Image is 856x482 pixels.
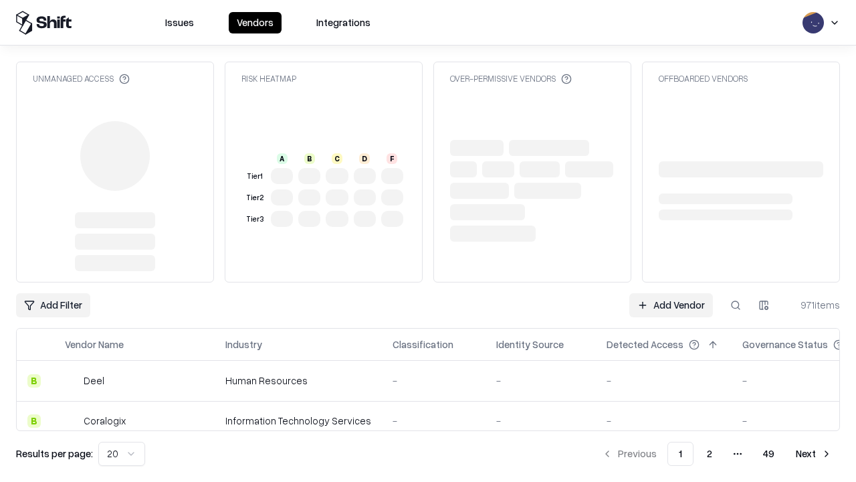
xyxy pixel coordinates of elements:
div: Detected Access [607,337,683,351]
button: 1 [667,442,693,466]
button: Issues [157,12,202,33]
div: F [387,153,397,164]
div: C [332,153,342,164]
img: Coralogix [65,414,78,428]
div: B [27,374,41,388]
div: Tier 3 [244,214,265,225]
div: Information Technology Services [225,414,371,428]
div: Tier 1 [244,171,265,182]
div: 971 items [786,298,840,312]
div: Tier 2 [244,192,265,204]
button: Vendors [229,12,282,33]
div: B [304,153,315,164]
nav: pagination [594,442,840,466]
div: Over-Permissive Vendors [450,73,572,84]
div: - [607,374,721,388]
div: Deel [84,374,104,388]
div: Identity Source [496,337,564,351]
div: - [393,374,475,388]
div: - [607,414,721,428]
div: Coralogix [84,414,126,428]
div: - [496,374,585,388]
div: - [496,414,585,428]
p: Results per page: [16,447,93,461]
button: 2 [696,442,723,466]
img: Deel [65,374,78,388]
button: Integrations [308,12,379,33]
div: Industry [225,337,262,351]
div: B [27,414,41,428]
div: Classification [393,337,453,351]
div: D [359,153,370,164]
button: Add Filter [16,293,90,317]
button: Next [788,442,840,466]
div: Unmanaged Access [33,73,130,84]
div: Offboarded Vendors [659,73,748,84]
div: Governance Status [742,337,828,351]
div: Human Resources [225,374,371,388]
div: Risk Heatmap [241,73,296,84]
div: - [393,414,475,428]
a: Add Vendor [629,293,713,317]
div: A [277,153,288,164]
button: 49 [752,442,785,466]
div: Vendor Name [65,337,124,351]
